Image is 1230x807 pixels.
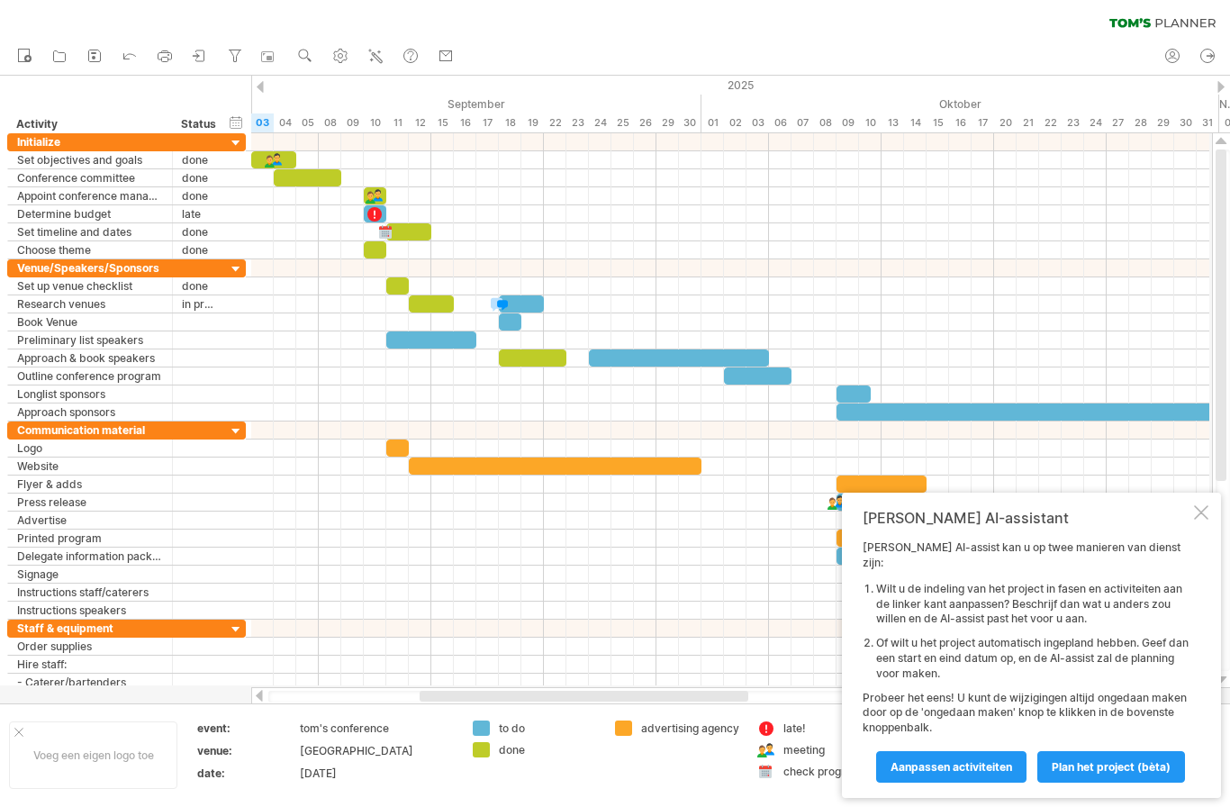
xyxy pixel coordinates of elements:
[386,113,409,132] div: donderdag, 11 September 2025
[17,620,163,637] div: Staff & equipment
[499,721,597,736] div: to do
[17,187,163,204] div: Appoint conference manager
[863,509,1190,527] div: [PERSON_NAME] AI-assistant
[17,241,163,258] div: Choose theme
[17,313,163,331] div: Book Venue
[17,638,163,655] div: Order supplies
[783,742,882,757] div: meeting
[791,113,814,132] div: dinsdag, 7 Oktober 2025
[181,115,216,133] div: Status
[641,721,739,736] div: advertising agency
[319,113,341,132] div: maandag, 8 September 2025
[701,95,1219,113] div: Oktober 2025
[17,223,163,240] div: Set timeline and dates
[17,349,163,367] div: Approach & book speakers
[182,187,217,204] div: done
[17,205,163,222] div: Determine budget
[882,113,904,132] div: maandag, 13 Oktober 2025
[17,656,163,673] div: Hire staff:
[364,113,386,132] div: woensdag, 10 September 2025
[589,113,611,132] div: woensdag, 24 September 2025
[182,223,217,240] div: done
[9,721,177,789] div: Voeg een eigen logo toe
[17,169,163,186] div: Conference committee
[182,169,217,186] div: done
[454,113,476,132] div: dinsdag, 16 September 2025
[904,113,927,132] div: dinsdag, 14 Oktober 2025
[476,113,499,132] div: woensdag, 17 September 2025
[274,113,296,132] div: donderdag, 4 September 2025
[17,295,163,313] div: Research venues
[17,403,163,421] div: Approach sponsors
[17,512,163,529] div: Advertise
[17,440,163,457] div: Logo
[876,582,1190,627] li: Wilt u de indeling van het project in fasen en activiteiten aan de linker kant aanpassen? Beschri...
[431,113,454,132] div: maandag, 15 September 2025
[1037,751,1185,783] a: Plan het project (bèta)
[17,133,163,150] div: Initialize
[17,548,163,565] div: Delegate information package
[251,113,274,132] div: woensdag, 3 September 2025
[1107,113,1129,132] div: maandag, 27 Oktober 2025
[409,113,431,132] div: vrijdag, 12 September 2025
[876,751,1027,783] a: Aanpassen activiteiten
[17,331,163,349] div: Preliminary list speakers
[814,113,837,132] div: woensdag, 8 Oktober 2025
[1052,760,1171,774] span: Plan het project (bèta)
[17,476,163,493] div: Flyer & adds
[17,566,163,583] div: Signage
[634,113,656,132] div: vrijdag, 26 September 2025
[701,113,724,132] div: woensdag, 1 Oktober 2025
[1039,113,1062,132] div: woensdag, 22 Oktober 2025
[746,113,769,132] div: vrijdag, 3 Oktober 2025
[769,113,791,132] div: maandag, 6 Oktober 2025
[949,113,972,132] div: donderdag, 16 Oktober 2025
[927,113,949,132] div: woensdag, 15 Oktober 2025
[17,674,163,691] div: - Caterer/bartenders
[994,113,1017,132] div: maandag, 20 Oktober 2025
[499,742,597,757] div: done
[611,113,634,132] div: donderdag, 25 September 2025
[300,721,451,736] div: tom's conference
[17,584,163,601] div: Instructions staff/caterers
[300,766,451,781] div: [DATE]
[783,721,882,736] div: late!
[17,494,163,511] div: Press release
[300,743,451,758] div: [GEOGRAPHIC_DATA]
[891,760,1012,774] span: Aanpassen activiteiten
[724,113,746,132] div: donderdag, 2 Oktober 2025
[521,113,544,132] div: vrijdag, 19 September 2025
[182,295,217,313] div: in progress
[783,764,882,779] div: check progress
[1197,113,1219,132] div: vrijdag, 31 Oktober 2025
[544,113,566,132] div: maandag, 22 September 2025
[1084,113,1107,132] div: vrijdag, 24 Oktober 2025
[182,241,217,258] div: done
[1062,113,1084,132] div: donderdag, 23 Oktober 2025
[17,530,163,547] div: Printed program
[679,113,701,132] div: dinsdag, 30 September 2025
[863,540,1190,782] div: [PERSON_NAME] AI-assist kan u op twee manieren van dienst zijn: Probeer het eens! U kunt de wijzi...
[17,385,163,403] div: Longlist sponsors
[17,259,163,277] div: Venue/Speakers/Sponsors
[876,636,1190,681] li: Of wilt u het project automatisch ingepland hebben. Geef dan een start en eind datum op, en de AI...
[656,113,679,132] div: maandag, 29 September 2025
[499,113,521,132] div: donderdag, 18 September 2025
[17,151,163,168] div: Set objectives and goals
[1129,113,1152,132] div: dinsdag, 28 Oktober 2025
[16,115,162,133] div: Activity
[17,458,163,475] div: Website
[17,277,163,295] div: Set up venue checklist
[296,113,319,132] div: vrijdag, 5 September 2025
[17,602,163,619] div: Instructions speakers
[197,721,296,736] div: event:
[182,205,217,222] div: late
[566,113,589,132] div: dinsdag, 23 September 2025
[837,113,859,132] div: donderdag, 9 Oktober 2025
[182,151,217,168] div: done
[859,113,882,132] div: vrijdag, 10 Oktober 2025
[341,113,364,132] div: dinsdag, 9 September 2025
[1017,113,1039,132] div: dinsdag, 21 Oktober 2025
[1174,113,1197,132] div: donderdag, 30 Oktober 2025
[1152,113,1174,132] div: woensdag, 29 Oktober 2025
